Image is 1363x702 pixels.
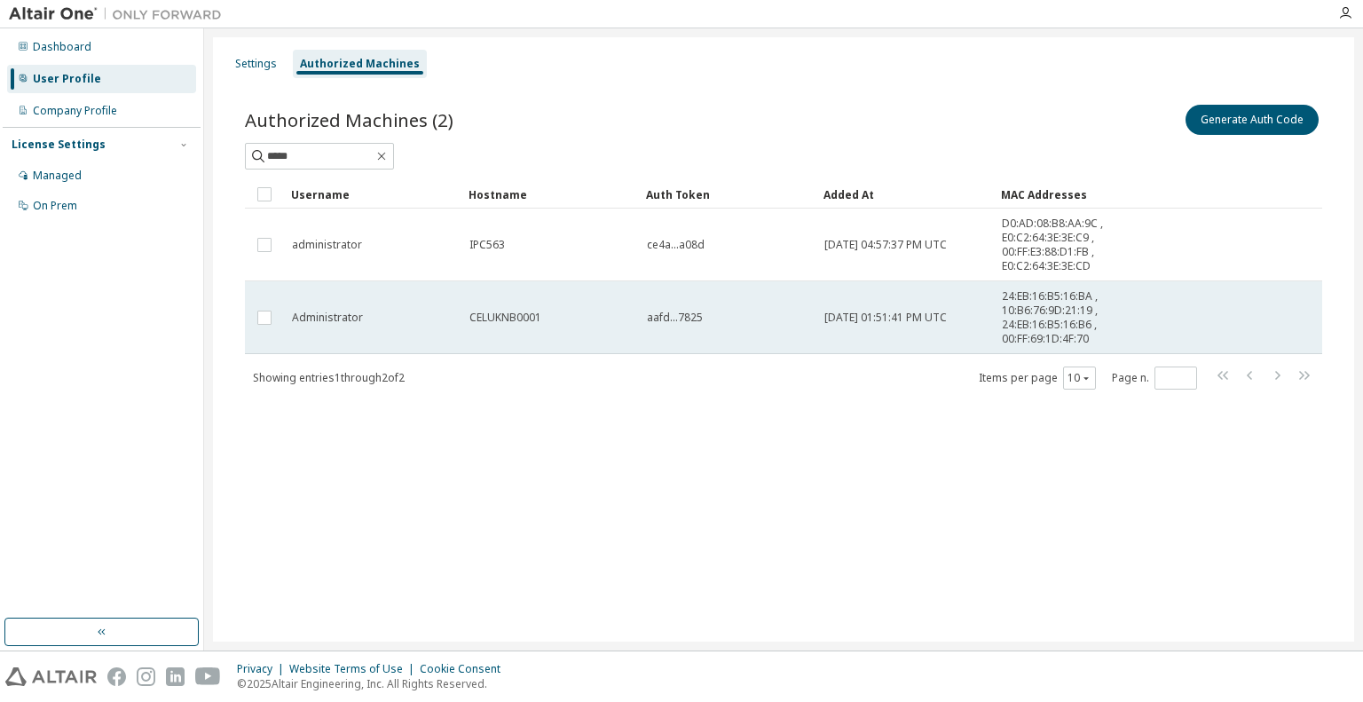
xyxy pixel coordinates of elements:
img: facebook.svg [107,667,126,686]
img: linkedin.svg [166,667,185,686]
span: ce4a...a08d [647,238,705,252]
span: administrator [292,238,362,252]
span: CELUKNB0001 [469,311,541,325]
div: MAC Addresses [1001,180,1136,209]
img: altair_logo.svg [5,667,97,686]
div: Managed [33,169,82,183]
span: IPC563 [469,238,505,252]
div: Authorized Machines [300,57,420,71]
div: Website Terms of Use [289,662,420,676]
span: Administrator [292,311,363,325]
div: Username [291,180,454,209]
div: Privacy [237,662,289,676]
div: Company Profile [33,104,117,118]
div: License Settings [12,138,106,152]
div: Cookie Consent [420,662,511,676]
button: Generate Auth Code [1186,105,1319,135]
img: instagram.svg [137,667,155,686]
img: Altair One [9,5,231,23]
span: aafd...7825 [647,311,703,325]
div: Hostname [469,180,632,209]
div: Settings [235,57,277,71]
span: Showing entries 1 through 2 of 2 [253,370,405,385]
span: [DATE] 01:51:41 PM UTC [824,311,947,325]
div: User Profile [33,72,101,86]
div: Dashboard [33,40,91,54]
span: Authorized Machines (2) [245,107,453,132]
span: Page n. [1112,367,1197,390]
span: [DATE] 04:57:37 PM UTC [824,238,947,252]
span: D0:AD:08:B8:AA:9C , E0:C2:64:3E:3E:C9 , 00:FF:E3:88:D1:FB , E0:C2:64:3E:3E:CD [1002,217,1135,273]
div: Auth Token [646,180,809,209]
span: 24:EB:16:B5:16:BA , 10:B6:76:9D:21:19 , 24:EB:16:B5:16:B6 , 00:FF:69:1D:4F:70 [1002,289,1135,346]
img: youtube.svg [195,667,221,686]
p: © 2025 Altair Engineering, Inc. All Rights Reserved. [237,676,511,691]
div: Added At [823,180,987,209]
button: 10 [1068,371,1091,385]
div: On Prem [33,199,77,213]
span: Items per page [979,367,1096,390]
